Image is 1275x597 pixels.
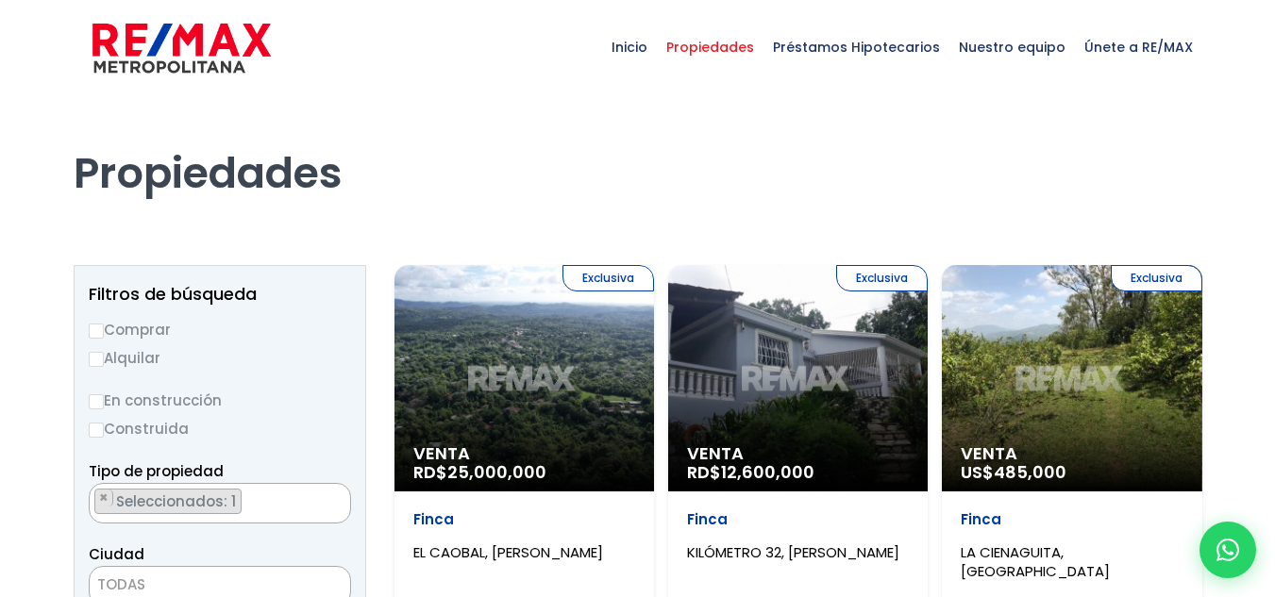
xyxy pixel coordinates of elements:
[961,510,1183,529] p: Finca
[1075,19,1202,75] span: Únete a RE/MAX
[994,460,1066,484] span: 485,000
[74,95,1202,199] h1: Propiedades
[687,444,909,463] span: Venta
[413,444,635,463] span: Venta
[687,460,814,484] span: RD$
[89,389,351,412] label: En construcción
[687,510,909,529] p: Finca
[92,20,271,76] img: remax-metropolitana-logo
[657,19,763,75] span: Propiedades
[961,444,1183,463] span: Venta
[89,285,351,304] h2: Filtros de búsqueda
[89,423,104,438] input: Construida
[562,265,654,291] span: Exclusiva
[413,510,635,529] p: Finca
[447,460,546,484] span: 25,000,000
[836,265,928,291] span: Exclusiva
[89,417,351,440] label: Construida
[90,484,100,524] textarea: Search
[329,489,341,507] button: Remove all items
[99,489,109,506] span: ×
[114,491,241,511] span: Seleccionados: 1
[413,460,546,484] span: RD$
[97,574,145,594] span: TODAS
[602,19,657,75] span: Inicio
[89,318,351,341] label: Comprar
[949,19,1075,75] span: Nuestro equipo
[89,346,351,370] label: Alquilar
[89,394,104,409] input: En construcción
[1111,265,1202,291] span: Exclusiva
[961,460,1066,484] span: US$
[94,489,242,514] li: FINCA
[89,323,104,339] input: Comprar
[721,460,814,484] span: 12,600,000
[961,542,1110,581] span: LA CIENAGUITA, [GEOGRAPHIC_DATA]
[413,542,603,562] span: EL CAOBAL, [PERSON_NAME]
[89,461,224,481] span: Tipo de propiedad
[89,352,104,367] input: Alquilar
[763,19,949,75] span: Préstamos Hipotecarios
[330,489,340,506] span: ×
[95,489,113,506] button: Remove item
[687,542,899,562] span: KILÓMETRO 32, [PERSON_NAME]
[89,544,144,564] span: Ciudad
